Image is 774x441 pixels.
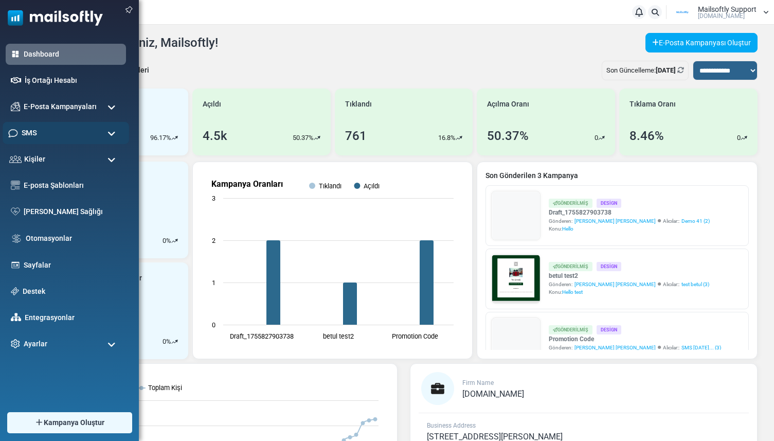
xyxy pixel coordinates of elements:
[212,279,215,287] text: 1
[485,170,749,181] a: Son Gönderilen 3 Kampanya
[549,288,709,296] div: Konu:
[677,66,684,74] a: Refresh Stats
[24,154,45,165] span: Kişiler
[670,5,695,20] img: User Logo
[656,66,676,74] b: [DATE]
[549,280,709,288] div: Gönderen: Alıcılar::
[203,127,227,145] div: 4.5k
[158,243,197,252] strong: Follow Us
[11,233,22,244] img: workflow.svg
[487,99,529,110] span: Açılma Oranı
[602,61,689,80] div: Son Güncelleme:
[427,422,476,429] span: Business Address
[597,199,621,207] div: Design
[26,233,121,244] a: Otomasyonlar
[698,6,757,13] span: Mailsoftly Support
[549,208,710,217] a: Draft_1755827903738
[163,337,178,347] div: %
[549,199,592,207] div: Gönderilmiş
[24,339,47,349] span: Ayarlar
[11,181,20,190] img: email-templates-icon.svg
[8,128,18,138] img: sms-icon.png
[681,280,709,288] a: test betul (3)
[698,13,745,19] span: [DOMAIN_NAME]
[125,204,230,223] a: Shop Now and Save Big!
[392,332,438,340] text: Promotion Code
[229,332,293,340] text: Draft_1755827903738
[549,344,721,351] div: Gönderen: Alıcılar::
[46,179,309,195] h1: Test {(email)}
[44,417,104,428] span: Kampanya Oluştur
[549,325,592,334] div: Gönderilmiş
[211,179,283,189] text: Kampanya Oranları
[9,155,22,163] img: contacts-icon.svg
[487,127,529,145] div: 50.37%
[293,133,314,143] p: 50.37%
[212,321,215,329] text: 0
[345,127,367,145] div: 761
[24,180,121,191] a: E-posta Şablonları
[212,237,215,244] text: 2
[549,271,709,280] a: betul test2
[681,344,721,351] a: SMS [DATE]... (3)
[681,217,710,225] a: Demo 41 (2)
[549,334,721,344] a: Promotion Code
[595,133,598,143] p: 0
[629,127,664,145] div: 8.46%
[54,270,301,280] p: Lorem ipsum dolor sit amet, consectetur adipiscing elit, sed do eiusmod tempor incididunt
[462,389,524,399] span: [DOMAIN_NAME]
[597,262,621,271] div: Design
[24,260,121,271] a: Sayfalar
[24,101,97,112] span: E-Posta Kampanyaları
[11,102,20,111] img: campaigns-icon.png
[148,384,182,392] text: Toplam Kişi
[201,170,464,350] svg: Kampanya Oranları
[549,225,710,233] div: Konu:
[562,226,573,232] span: Hello
[562,289,583,295] span: Hello test
[11,49,20,59] img: dashboard-icon-active.svg
[549,217,710,225] div: Gönderen: Alıcılar::
[163,236,178,246] div: %
[597,325,621,334] div: Design
[438,133,456,143] p: 16.8%
[462,390,524,398] a: [DOMAIN_NAME]
[574,344,656,351] span: [PERSON_NAME] [PERSON_NAME]
[645,33,758,52] a: E-Posta Kampanyası Oluştur
[549,262,592,271] div: Gönderilmiş
[150,133,171,143] p: 96.17%
[163,236,166,246] p: 0
[345,99,372,110] span: Tıklandı
[24,206,121,217] a: [PERSON_NAME] Sağlığı
[11,207,20,216] img: domain-health-icon.svg
[364,182,380,190] text: Açıldı
[203,99,221,110] span: Açıldı
[11,339,20,348] img: settings-icon.svg
[23,286,121,297] a: Destek
[574,280,656,288] span: [PERSON_NAME] [PERSON_NAME]
[629,99,676,110] span: Tıklama Oranı
[323,332,354,340] text: betul test2
[24,49,121,60] a: Dashboard
[25,75,121,86] a: İş Ortağı Hesabı
[574,217,656,225] span: [PERSON_NAME] [PERSON_NAME]
[163,337,166,347] p: 0
[11,287,19,295] img: support-icon.svg
[319,182,341,190] text: Tıklandı
[462,379,494,386] span: Firm Name
[25,312,121,323] a: Entegrasyonlar
[22,127,37,138] span: SMS
[670,5,769,20] a: User Logo Mailsoftly Support [DOMAIN_NAME]
[11,260,20,270] img: landing_pages.svg
[737,133,741,143] p: 0
[135,209,220,218] strong: Shop Now and Save Big!
[212,195,215,202] text: 3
